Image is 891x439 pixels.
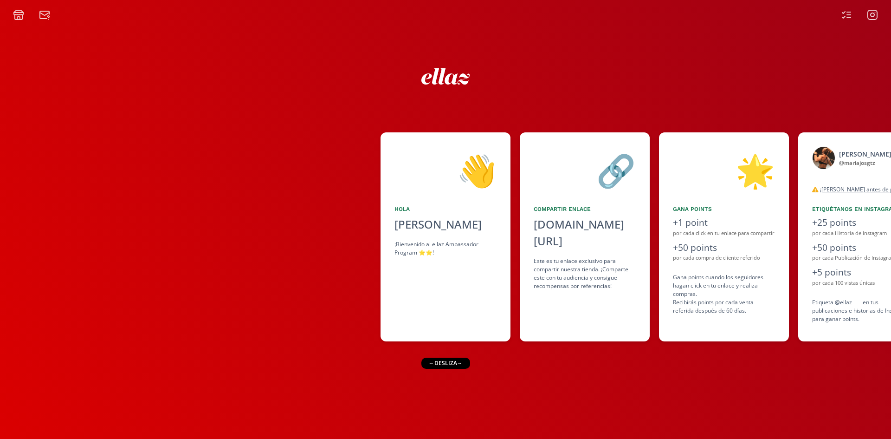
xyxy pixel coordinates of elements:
div: 👋 [394,146,497,194]
div: +50 points [673,241,775,255]
div: Este es tu enlace exclusivo para compartir nuestra tienda. ¡Comparte este con tu audiencia y cons... [534,257,636,290]
div: ¡Bienvenido al ellaz Ambassador Program ⭐️⭐️! [394,240,497,257]
div: [PERSON_NAME] [394,216,497,233]
div: Hola [394,205,497,213]
div: ← desliza → [421,358,470,369]
div: Gana points [673,205,775,213]
div: 🔗 [534,146,636,194]
div: Compartir Enlace [534,205,636,213]
div: +1 point [673,216,775,229]
div: por cada compra de cliente referido [673,254,775,262]
div: [DOMAIN_NAME][URL] [534,216,636,249]
div: 🌟 [673,146,775,194]
div: por cada click en tu enlace para compartir [673,229,775,237]
img: 525050199_18512760718046805_4512899896718383322_n.jpg [812,146,835,170]
img: ew9eVGDHp6dD [421,68,470,85]
div: Gana points cuando los seguidores hagan click en tu enlace y realiza compras . Recibirás points p... [673,273,775,315]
